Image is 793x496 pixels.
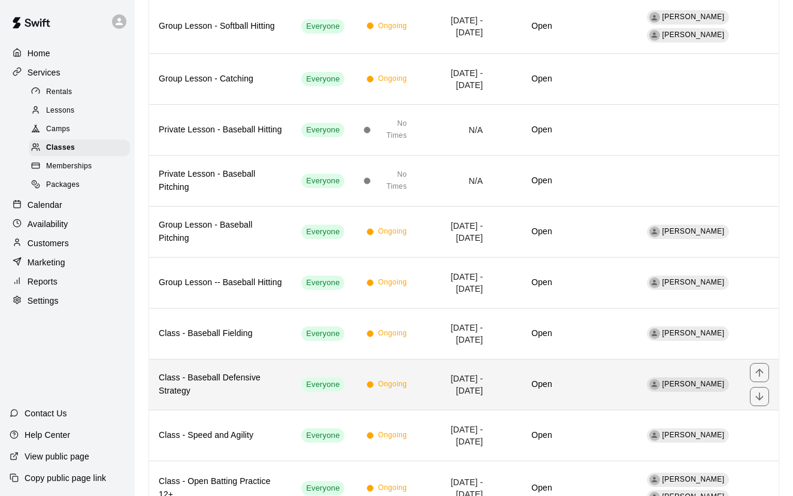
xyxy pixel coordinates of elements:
p: Availability [28,218,68,230]
span: [PERSON_NAME] [662,380,725,388]
div: Cody Goff [649,226,660,237]
a: Services [10,63,125,81]
div: Austin McNeese [649,30,660,41]
div: Availability [10,215,125,233]
a: Classes [29,139,135,158]
div: Luke Pope [649,328,660,339]
h6: Open [502,276,552,289]
p: Contact Us [25,407,67,419]
div: This service is visible to all of your customers [301,377,344,392]
a: Calendar [10,196,125,214]
div: Rentals [29,84,130,101]
h6: Open [502,429,552,442]
span: Everyone [301,277,344,289]
td: [DATE] - [DATE] [416,410,492,461]
td: [DATE] - [DATE] [416,359,492,410]
h6: Group Lesson - Catching [159,72,282,86]
h6: Class - Baseball Defensive Strategy [159,371,282,398]
div: This service is visible to all of your customers [301,326,344,341]
span: Everyone [301,176,344,187]
span: Ongoing [378,379,407,391]
td: [DATE] - [DATE] [416,309,492,359]
span: [PERSON_NAME] [662,475,725,483]
h6: Private Lesson - Baseball Hitting [159,123,282,137]
span: [PERSON_NAME] [662,13,725,21]
div: This service is visible to all of your customers [301,481,344,495]
a: Customers [10,234,125,252]
h6: Group Lesson - Softball Hitting [159,20,282,33]
td: [DATE] - [DATE] [416,207,492,258]
div: Hannah Crawford [649,430,660,441]
span: Packages [46,179,80,191]
button: move item up [750,363,769,382]
div: This service is visible to all of your customers [301,19,344,34]
a: Packages [29,176,135,195]
div: Luke Pope [649,474,660,485]
a: Camps [29,120,135,139]
div: This service is visible to all of your customers [301,123,344,137]
span: No Times [375,118,407,142]
p: Reports [28,276,57,288]
div: Luke Pope [649,379,660,390]
a: Rentals [29,83,135,101]
span: Rentals [46,86,72,98]
h6: Open [502,225,552,238]
a: Settings [10,292,125,310]
div: Camps [29,121,130,138]
a: Lessons [29,101,135,120]
div: This service is visible to all of your customers [301,428,344,443]
p: Copy public page link [25,472,106,484]
div: Classes [29,140,130,156]
a: Reports [10,273,125,291]
div: Marketing [10,253,125,271]
span: Ongoing [378,73,407,85]
span: Lessons [46,105,75,117]
span: Everyone [301,21,344,32]
td: [DATE] - [DATE] [416,258,492,309]
h6: Open [502,482,552,495]
span: Everyone [301,125,344,136]
span: [PERSON_NAME] [662,227,725,235]
h6: Open [502,123,552,137]
span: Everyone [301,379,344,391]
div: Luke Pope [649,277,660,288]
span: [PERSON_NAME] [662,278,725,286]
span: No Times [375,169,407,193]
p: View public page [25,450,89,462]
span: Camps [46,123,70,135]
span: Ongoing [378,482,407,494]
p: Help Center [25,429,70,441]
h6: Group Lesson -- Baseball Hitting [159,276,282,289]
td: [DATE] - [DATE] [416,54,492,105]
span: Everyone [301,328,344,340]
h6: Open [502,378,552,391]
td: N/A [416,105,492,156]
p: Home [28,47,50,59]
button: move item down [750,387,769,406]
span: Everyone [301,430,344,441]
div: Memberships [29,158,130,175]
span: Ongoing [378,20,407,32]
p: Customers [28,237,69,249]
span: Ongoing [378,226,407,238]
div: This service is visible to all of your customers [301,225,344,239]
h6: Class - Baseball Fielding [159,327,282,340]
a: Home [10,44,125,62]
span: Everyone [301,74,344,85]
div: This service is visible to all of your customers [301,174,344,188]
h6: Open [502,174,552,187]
div: Lessons [29,102,130,119]
h6: Open [502,72,552,86]
div: This service is visible to all of your customers [301,276,344,290]
h6: Open [502,20,552,33]
span: [PERSON_NAME] [662,31,725,39]
span: Classes [46,142,75,154]
span: Everyone [301,226,344,238]
span: [PERSON_NAME] [662,431,725,439]
div: This service is visible to all of your customers [301,72,344,86]
div: Packages [29,177,130,193]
